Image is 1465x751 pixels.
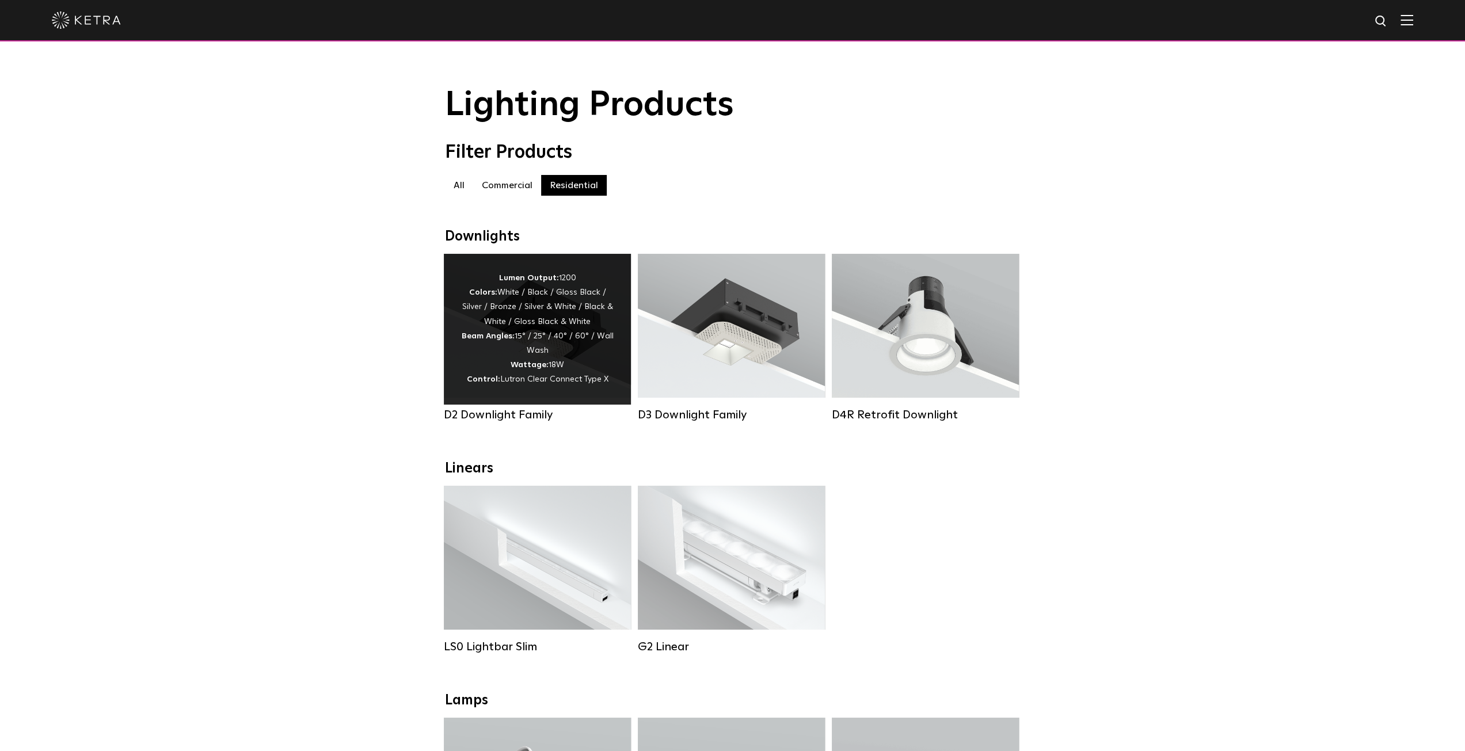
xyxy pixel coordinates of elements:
div: Downlights [445,228,1021,245]
span: Lutron Clear Connect Type X [500,375,608,383]
img: search icon [1374,14,1388,29]
div: Filter Products [445,142,1021,163]
div: D3 Downlight Family [638,408,825,422]
a: D4R Retrofit Downlight Lumen Output:800Colors:White / BlackBeam Angles:15° / 25° / 40° / 60°Watta... [832,254,1019,422]
div: Lamps [445,692,1021,709]
a: D3 Downlight Family Lumen Output:700 / 900 / 1100Colors:White / Black / Silver / Bronze / Paintab... [638,254,825,422]
img: ketra-logo-2019-white [52,12,121,29]
strong: Lumen Output: [499,274,559,282]
div: D2 Downlight Family [444,408,631,422]
span: Lighting Products [445,88,734,123]
a: D2 Downlight Family Lumen Output:1200Colors:White / Black / Gloss Black / Silver / Bronze / Silve... [444,254,631,422]
label: Residential [541,175,607,196]
div: D4R Retrofit Downlight [832,408,1019,422]
div: LS0 Lightbar Slim [444,640,631,654]
img: Hamburger%20Nav.svg [1401,14,1413,25]
label: Commercial [473,175,541,196]
strong: Control: [467,375,500,383]
div: 1200 White / Black / Gloss Black / Silver / Bronze / Silver & White / Black & White / Gloss Black... [461,271,614,387]
label: All [445,175,473,196]
div: G2 Linear [638,640,825,654]
strong: Colors: [469,288,497,296]
a: LS0 Lightbar Slim Lumen Output:200 / 350Colors:White / BlackControl:X96 Controller [444,486,631,654]
strong: Wattage: [511,361,549,369]
strong: Beam Angles: [462,332,515,340]
a: G2 Linear Lumen Output:400 / 700 / 1000Colors:WhiteBeam Angles:Flood / [GEOGRAPHIC_DATA] / Narrow... [638,486,825,654]
div: Linears [445,460,1021,477]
